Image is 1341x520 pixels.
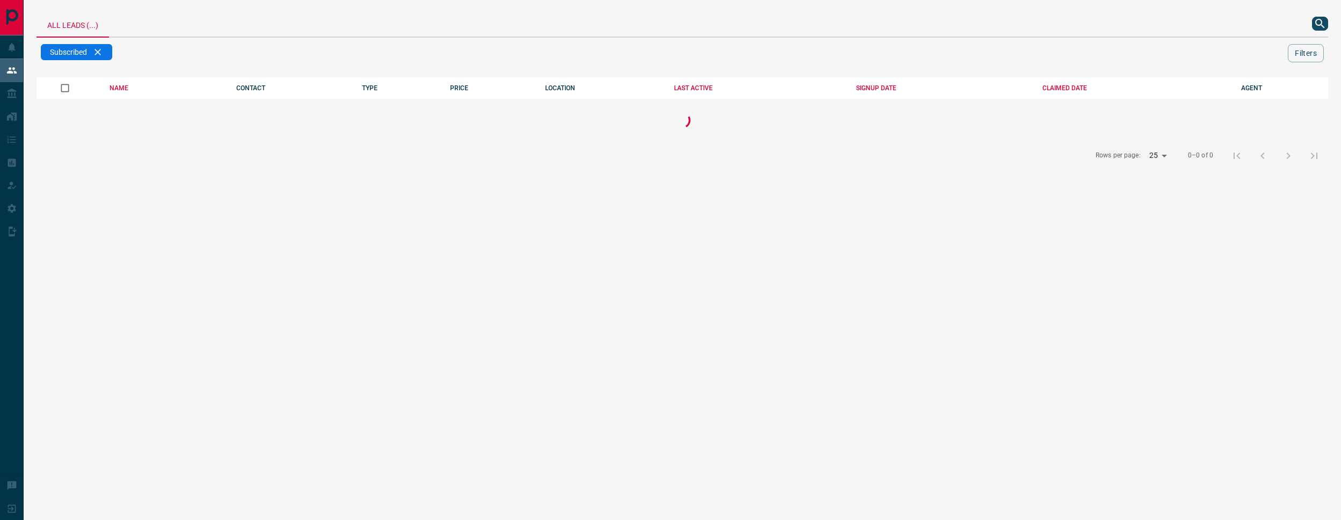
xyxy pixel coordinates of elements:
[450,84,530,92] div: PRICE
[362,84,434,92] div: TYPE
[1241,84,1328,92] div: AGENT
[236,84,346,92] div: CONTACT
[1096,151,1141,160] p: Rows per page:
[1145,148,1171,163] div: 25
[1188,151,1213,160] p: 0–0 of 0
[1312,17,1328,31] button: search button
[545,84,657,92] div: LOCATION
[674,84,840,92] div: LAST ACTIVE
[856,84,1027,92] div: SIGNUP DATE
[1042,84,1225,92] div: CLAIMED DATE
[37,11,109,38] div: All Leads (...)
[110,84,220,92] div: NAME
[629,110,736,131] div: Loading
[41,44,112,60] div: Subscribed
[1288,44,1324,62] button: Filters
[50,48,87,56] span: Subscribed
